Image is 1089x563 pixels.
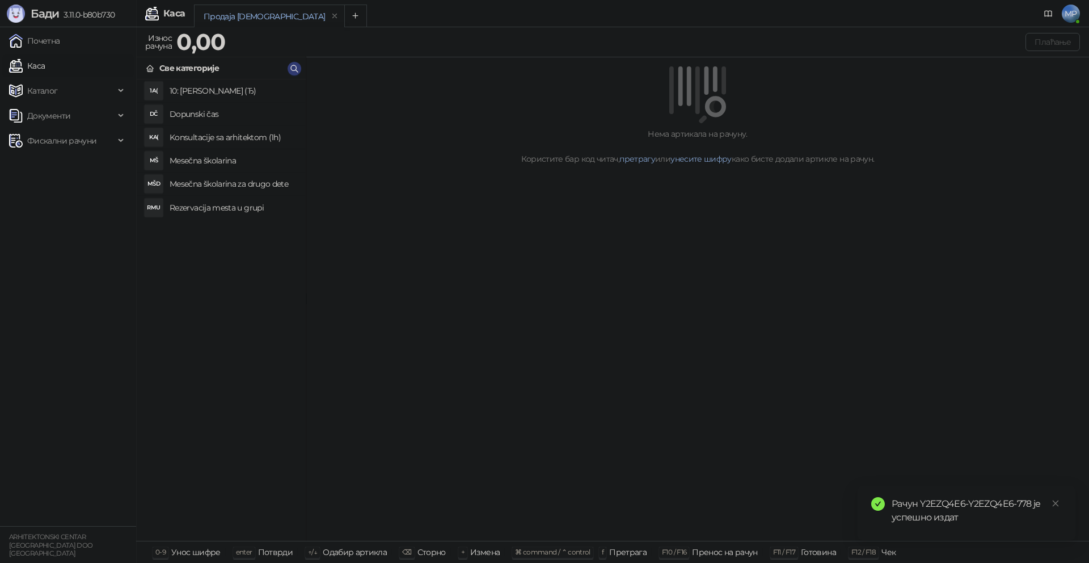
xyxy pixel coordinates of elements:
[59,10,115,20] span: 3.11.0-b80b730
[801,545,836,560] div: Готовина
[27,79,58,102] span: Каталог
[9,30,60,52] a: Почетна
[27,129,96,152] span: Фискални рачуни
[7,5,25,23] img: Logo
[1062,5,1080,23] span: MP
[145,175,163,193] div: MŠD
[170,175,297,193] h4: Mesečna školarina za drugo dete
[155,548,166,556] span: 0-9
[662,548,686,556] span: F10 / F16
[323,545,387,560] div: Одабир артикла
[9,533,93,557] small: ARHITEKTONSKI CENTAR [GEOGRAPHIC_DATA] DOO [GEOGRAPHIC_DATA]
[236,548,252,556] span: enter
[692,545,757,560] div: Пренос на рачун
[851,548,876,556] span: F12 / F18
[1025,33,1080,51] button: Плаћање
[308,548,317,556] span: ↑/↓
[170,199,297,217] h4: Rezervacija mesta u grupi
[609,545,647,560] div: Претрага
[176,28,225,56] strong: 0,00
[258,545,293,560] div: Потврди
[602,548,603,556] span: f
[417,545,446,560] div: Сторно
[145,199,163,217] div: RMU
[1039,5,1057,23] a: Документација
[171,545,221,560] div: Унос шифре
[159,62,219,74] div: Све категорије
[670,154,732,164] a: унесите шифру
[320,128,1075,165] div: Нема артикала на рачуну. Користите бар код читач, или како бисте додали артикле на рачун.
[881,545,896,560] div: Чек
[145,128,163,146] div: KA(
[402,548,411,556] span: ⌫
[27,104,70,127] span: Документи
[9,54,45,77] a: Каса
[163,9,185,18] div: Каса
[170,128,297,146] h4: Konsultacije sa arhitektom (1h)
[31,7,59,20] span: Бади
[143,31,174,53] div: Износ рачуна
[204,10,325,23] div: Продаја [DEMOGRAPHIC_DATA]
[515,548,590,556] span: ⌘ command / ⌃ control
[145,152,163,170] div: MŠ
[619,154,655,164] a: претрагу
[327,11,342,21] button: remove
[892,497,1062,524] div: Рачун Y2EZQ4E6-Y2EZQ4E6-778 је успешно издат
[344,5,367,27] button: Add tab
[170,152,297,170] h4: Mesečna školarina
[461,548,465,556] span: +
[137,79,306,541] div: grid
[773,548,795,556] span: F11 / F17
[871,497,885,511] span: check-circle
[170,82,297,100] h4: 10: [PERSON_NAME] (Ђ)
[1052,499,1060,507] span: close
[470,545,500,560] div: Измена
[1049,497,1062,510] a: Close
[145,105,163,123] div: DČ
[145,82,163,100] div: 1А(
[170,105,297,123] h4: Dopunski čas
